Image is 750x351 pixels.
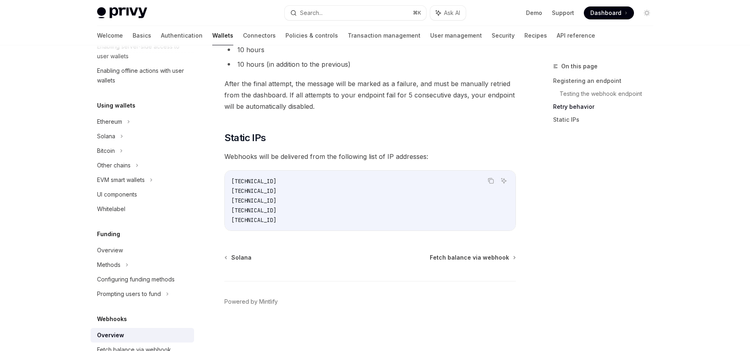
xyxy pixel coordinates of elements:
[224,131,266,144] span: Static IPs
[133,26,151,45] a: Basics
[553,113,660,126] a: Static IPs
[430,26,482,45] a: User management
[97,117,122,127] div: Ethereum
[552,9,574,17] a: Support
[444,9,460,17] span: Ask AI
[524,26,547,45] a: Recipes
[231,216,277,224] span: [TECHNICAL_ID]
[561,61,598,71] span: On this page
[97,260,120,270] div: Methods
[97,161,131,170] div: Other chains
[300,8,323,18] div: Search...
[212,26,233,45] a: Wallets
[224,298,278,306] a: Powered by Mintlify
[590,9,621,17] span: Dashboard
[97,245,123,255] div: Overview
[91,272,194,287] a: Configuring funding methods
[97,314,127,324] h5: Webhooks
[91,63,194,88] a: Enabling offline actions with user wallets
[224,151,516,162] span: Webhooks will be delivered from the following list of IP addresses:
[553,100,660,113] a: Retry behavior
[560,87,660,100] a: Testing the webhook endpoint
[231,197,277,204] span: [TECHNICAL_ID]
[231,207,277,214] span: [TECHNICAL_ID]
[91,328,194,343] a: Overview
[97,175,145,185] div: EVM smart wallets
[97,101,135,110] h5: Using wallets
[97,289,161,299] div: Prompting users to fund
[553,74,660,87] a: Registering an endpoint
[285,26,338,45] a: Policies & controls
[97,26,123,45] a: Welcome
[231,178,277,185] span: [TECHNICAL_ID]
[231,187,277,195] span: [TECHNICAL_ID]
[97,190,137,199] div: UI components
[97,7,147,19] img: light logo
[486,175,496,186] button: Copy the contents from the code block
[640,6,653,19] button: Toggle dark mode
[430,254,509,262] span: Fetch balance via webhook
[97,229,120,239] h5: Funding
[231,254,251,262] span: Solana
[225,254,251,262] a: Solana
[97,204,125,214] div: Whitelabel
[224,59,516,70] li: 10 hours (in addition to the previous)
[97,275,175,284] div: Configuring funding methods
[97,131,115,141] div: Solana
[348,26,420,45] a: Transaction management
[161,26,203,45] a: Authentication
[285,6,426,20] button: Search...⌘K
[224,44,516,55] li: 10 hours
[97,330,124,340] div: Overview
[91,202,194,216] a: Whitelabel
[492,26,515,45] a: Security
[430,254,515,262] a: Fetch balance via webhook
[499,175,509,186] button: Ask AI
[91,243,194,258] a: Overview
[97,146,115,156] div: Bitcoin
[557,26,595,45] a: API reference
[224,78,516,112] span: After the final attempt, the message will be marked as a failure, and must be manually retried fr...
[413,10,421,16] span: ⌘ K
[97,66,189,85] div: Enabling offline actions with user wallets
[243,26,276,45] a: Connectors
[584,6,634,19] a: Dashboard
[430,6,466,20] button: Ask AI
[526,9,542,17] a: Demo
[91,187,194,202] a: UI components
